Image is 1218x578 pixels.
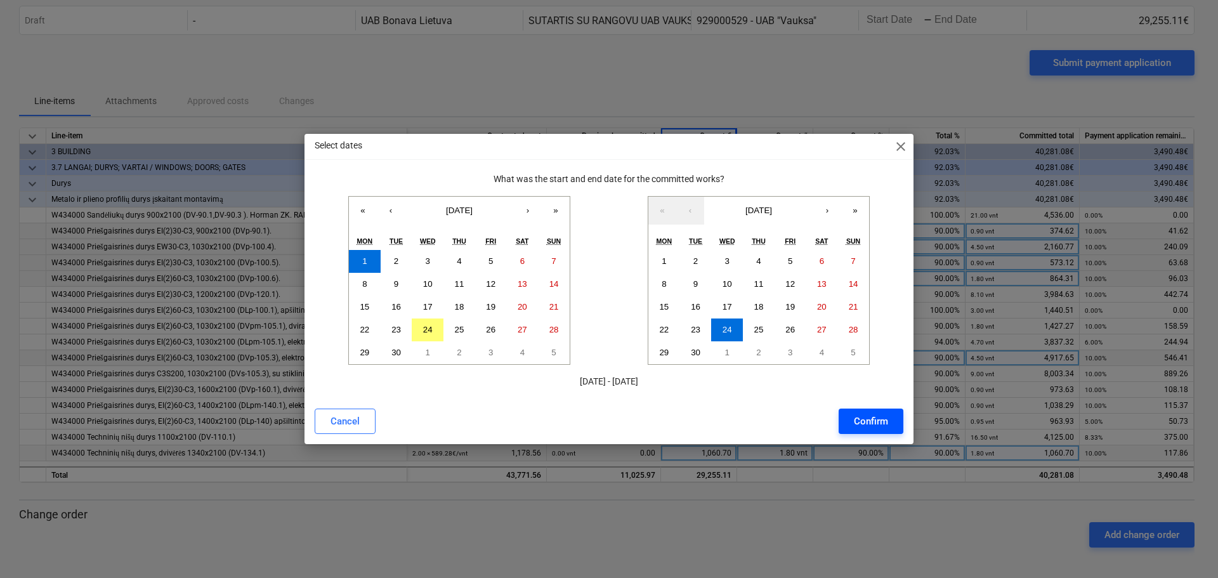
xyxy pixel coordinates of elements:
[315,409,376,434] button: Cancel
[659,302,669,312] abbr: September 15, 2025
[837,296,869,319] button: September 21, 2025
[391,302,401,312] abbr: September 16, 2025
[507,341,539,364] button: October 4, 2025
[455,325,464,334] abbr: September 25, 2025
[752,237,766,245] abbr: Thursday
[691,348,700,357] abbr: September 30, 2025
[648,319,680,341] button: September 22, 2025
[547,237,561,245] abbr: Sunday
[648,296,680,319] button: September 15, 2025
[711,273,743,296] button: September 10, 2025
[711,296,743,319] button: September 17, 2025
[542,197,570,225] button: »
[839,409,903,434] button: Confirm
[723,325,732,334] abbr: September 24, 2025
[659,348,669,357] abbr: September 29, 2025
[520,348,525,357] abbr: October 4, 2025
[785,279,795,289] abbr: September 12, 2025
[820,348,824,357] abbr: October 4, 2025
[331,413,360,430] div: Cancel
[486,302,495,312] abbr: September 19, 2025
[420,237,436,245] abbr: Wednesday
[680,296,712,319] button: September 16, 2025
[846,237,860,245] abbr: Sunday
[725,348,730,357] abbr: October 1, 2025
[849,325,858,334] abbr: September 28, 2025
[693,279,698,289] abbr: September 9, 2025
[349,250,381,273] button: September 1, 2025
[806,319,838,341] button: September 27, 2025
[723,302,732,312] abbr: September 17, 2025
[488,348,493,357] abbr: October 3, 2025
[806,341,838,364] button: October 4, 2025
[538,341,570,364] button: October 5, 2025
[841,197,869,225] button: »
[507,273,539,296] button: September 13, 2025
[518,325,527,334] abbr: September 27, 2025
[680,341,712,364] button: September 30, 2025
[455,302,464,312] abbr: September 18, 2025
[362,256,367,266] abbr: September 1, 2025
[538,250,570,273] button: September 7, 2025
[426,348,430,357] abbr: October 1, 2025
[315,139,362,152] p: Select dates
[817,325,827,334] abbr: September 27, 2025
[412,250,443,273] button: September 3, 2025
[426,256,430,266] abbr: September 3, 2025
[507,296,539,319] button: September 20, 2025
[849,302,858,312] abbr: September 21, 2025
[837,273,869,296] button: September 14, 2025
[518,279,527,289] abbr: September 13, 2025
[662,279,666,289] abbr: September 8, 2025
[806,273,838,296] button: September 13, 2025
[394,256,398,266] abbr: September 2, 2025
[775,273,806,296] button: September 12, 2025
[390,237,403,245] abbr: Tuesday
[423,279,433,289] abbr: September 10, 2025
[754,279,764,289] abbr: September 11, 2025
[680,319,712,341] button: September 23, 2025
[815,237,828,245] abbr: Saturday
[756,348,761,357] abbr: October 2, 2025
[377,197,405,225] button: ‹
[785,302,795,312] abbr: September 19, 2025
[486,325,495,334] abbr: September 26, 2025
[693,256,698,266] abbr: September 2, 2025
[475,296,507,319] button: September 19, 2025
[785,325,795,334] abbr: September 26, 2025
[813,197,841,225] button: ›
[443,296,475,319] button: September 18, 2025
[475,250,507,273] button: September 5, 2025
[538,319,570,341] button: September 28, 2025
[391,348,401,357] abbr: September 30, 2025
[754,325,764,334] abbr: September 25, 2025
[443,319,475,341] button: September 25, 2025
[711,341,743,364] button: October 1, 2025
[315,173,903,186] p: What was the start and end date for the committed works?
[837,319,869,341] button: September 28, 2025
[775,341,806,364] button: October 3, 2025
[443,273,475,296] button: September 11, 2025
[349,319,381,341] button: September 22, 2025
[754,302,764,312] abbr: September 18, 2025
[711,250,743,273] button: September 3, 2025
[423,302,433,312] abbr: September 17, 2025
[551,256,556,266] abbr: September 7, 2025
[381,273,412,296] button: September 9, 2025
[381,250,412,273] button: September 2, 2025
[551,348,556,357] abbr: October 5, 2025
[412,319,443,341] button: September 24, 2025
[549,325,559,334] abbr: September 28, 2025
[381,341,412,364] button: September 30, 2025
[381,296,412,319] button: September 16, 2025
[851,256,855,266] abbr: September 7, 2025
[648,341,680,364] button: September 29, 2025
[648,250,680,273] button: September 1, 2025
[507,319,539,341] button: September 27, 2025
[691,325,700,334] abbr: September 23, 2025
[820,256,824,266] abbr: September 6, 2025
[817,279,827,289] abbr: September 13, 2025
[775,250,806,273] button: September 5, 2025
[443,341,475,364] button: October 2, 2025
[452,237,466,245] abbr: Thursday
